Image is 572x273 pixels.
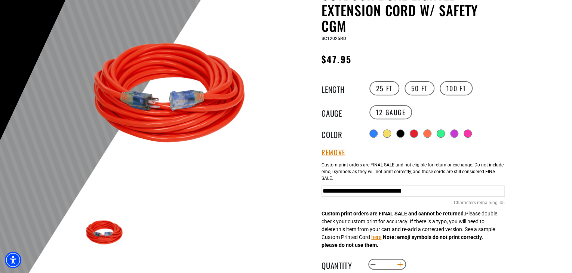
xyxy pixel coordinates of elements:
button: Remove [322,148,345,157]
label: 100 FT [440,81,473,95]
label: 25 FT [369,81,399,95]
span: Characters remaining: [454,200,499,205]
span: 45 [499,199,505,206]
label: Quantity [322,260,359,269]
div: Accessibility Menu [5,252,21,268]
label: 12 Gauge [369,105,412,119]
img: Red [84,6,264,186]
img: Red [84,211,127,255]
span: $47.95 [322,52,351,66]
legend: Length [322,83,359,93]
legend: Color [322,129,359,138]
span: SC12025RD [322,36,346,41]
strong: Note: emoji symbols do not print correctly, please do not use them. [322,234,483,248]
legend: Gauge [322,107,359,117]
label: 50 FT [405,81,434,95]
button: here [371,233,381,241]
